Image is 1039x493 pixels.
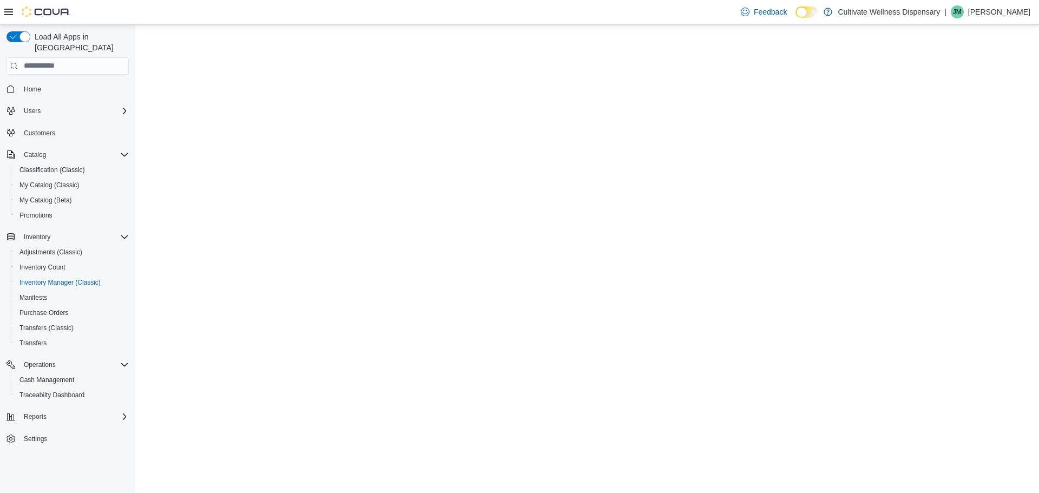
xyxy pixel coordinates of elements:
[15,389,129,402] span: Traceabilty Dashboard
[15,194,129,207] span: My Catalog (Beta)
[11,387,133,403] button: Traceabilty Dashboard
[19,391,84,399] span: Traceabilty Dashboard
[951,5,964,18] div: Jeff Moore
[944,5,946,18] p: |
[11,275,133,290] button: Inventory Manager (Classic)
[2,103,133,119] button: Users
[24,85,41,94] span: Home
[19,231,55,244] button: Inventory
[19,293,47,302] span: Manifests
[15,163,129,176] span: Classification (Classic)
[15,373,129,386] span: Cash Management
[15,246,87,259] a: Adjustments (Classic)
[24,412,47,421] span: Reports
[11,320,133,336] button: Transfers (Classic)
[11,290,133,305] button: Manifests
[24,107,41,115] span: Users
[15,389,89,402] a: Traceabilty Dashboard
[15,321,78,334] a: Transfers (Classic)
[19,231,129,244] span: Inventory
[19,358,60,371] button: Operations
[19,126,129,140] span: Customers
[736,1,791,23] a: Feedback
[15,337,51,350] a: Transfers
[795,6,818,18] input: Dark Mode
[22,6,70,17] img: Cova
[11,305,133,320] button: Purchase Orders
[19,82,129,96] span: Home
[838,5,940,18] p: Cultivate Wellness Dispensary
[2,431,133,446] button: Settings
[19,278,101,287] span: Inventory Manager (Classic)
[19,432,129,445] span: Settings
[15,209,129,222] span: Promotions
[19,166,85,174] span: Classification (Classic)
[24,150,46,159] span: Catalog
[19,263,65,272] span: Inventory Count
[11,372,133,387] button: Cash Management
[15,163,89,176] a: Classification (Classic)
[15,306,73,319] a: Purchase Orders
[15,194,76,207] a: My Catalog (Beta)
[19,248,82,257] span: Adjustments (Classic)
[15,291,129,304] span: Manifests
[11,178,133,193] button: My Catalog (Classic)
[2,81,133,97] button: Home
[19,148,129,161] span: Catalog
[19,127,60,140] a: Customers
[15,209,57,222] a: Promotions
[24,129,55,137] span: Customers
[24,435,47,443] span: Settings
[6,77,129,475] nav: Complex example
[19,181,80,189] span: My Catalog (Classic)
[19,308,69,317] span: Purchase Orders
[953,5,962,18] span: JM
[968,5,1030,18] p: [PERSON_NAME]
[15,261,70,274] a: Inventory Count
[11,162,133,178] button: Classification (Classic)
[19,432,51,445] a: Settings
[19,83,45,96] a: Home
[2,357,133,372] button: Operations
[15,373,78,386] a: Cash Management
[2,229,133,245] button: Inventory
[24,360,56,369] span: Operations
[19,196,72,205] span: My Catalog (Beta)
[19,339,47,347] span: Transfers
[19,104,45,117] button: Users
[19,324,74,332] span: Transfers (Classic)
[19,211,52,220] span: Promotions
[15,261,129,274] span: Inventory Count
[2,147,133,162] button: Catalog
[15,291,51,304] a: Manifests
[11,245,133,260] button: Adjustments (Classic)
[15,276,105,289] a: Inventory Manager (Classic)
[19,148,50,161] button: Catalog
[15,246,129,259] span: Adjustments (Classic)
[11,193,133,208] button: My Catalog (Beta)
[30,31,129,53] span: Load All Apps in [GEOGRAPHIC_DATA]
[15,306,129,319] span: Purchase Orders
[19,410,51,423] button: Reports
[24,233,50,241] span: Inventory
[11,208,133,223] button: Promotions
[19,376,74,384] span: Cash Management
[15,179,84,192] a: My Catalog (Classic)
[19,358,129,371] span: Operations
[754,6,787,17] span: Feedback
[19,104,129,117] span: Users
[2,125,133,141] button: Customers
[19,410,129,423] span: Reports
[11,336,133,351] button: Transfers
[15,179,129,192] span: My Catalog (Classic)
[15,337,129,350] span: Transfers
[2,409,133,424] button: Reports
[11,260,133,275] button: Inventory Count
[15,321,129,334] span: Transfers (Classic)
[15,276,129,289] span: Inventory Manager (Classic)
